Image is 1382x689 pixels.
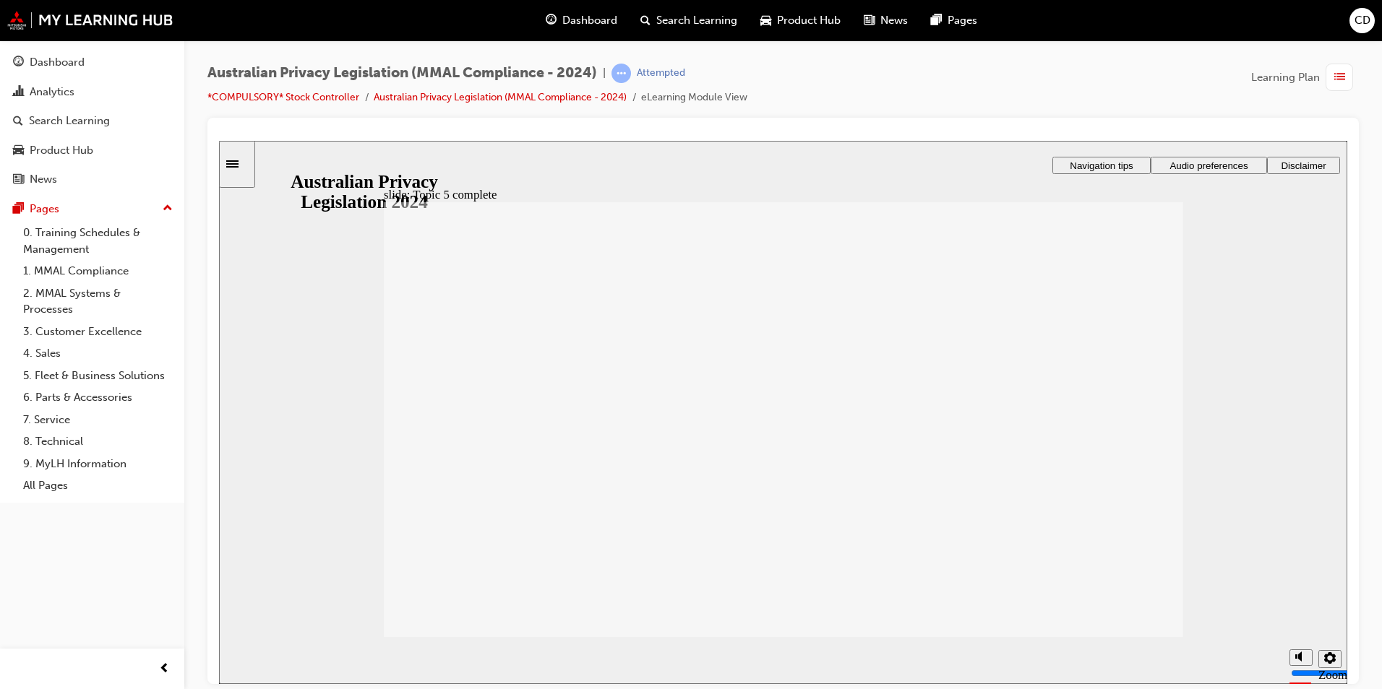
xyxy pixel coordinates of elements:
[932,16,1048,33] button: Audio preferences
[749,6,852,35] a: car-iconProduct Hub
[950,19,1029,30] span: Audio preferences
[13,203,24,216] span: pages-icon
[17,474,179,497] a: All Pages
[603,65,606,82] span: |
[30,84,74,100] div: Analytics
[13,115,23,128] span: search-icon
[17,282,179,321] a: 2. MMAL Systems & Processes
[1334,69,1345,87] span: list-icon
[611,64,631,83] span: learningRecordVerb_ATTEMPT-icon
[546,12,557,30] span: guage-icon
[6,166,179,193] a: News
[919,6,989,35] a: pages-iconPages
[6,49,179,76] a: Dashboard
[629,6,749,35] a: search-iconSearch Learning
[852,6,919,35] a: news-iconNews
[13,144,24,157] span: car-icon
[6,46,179,196] button: DashboardAnalyticsSearch LearningProduct HubNews
[17,386,179,409] a: 6. Parts & Accessories
[30,54,85,71] div: Dashboard
[17,342,179,365] a: 4. Sales
[1062,19,1107,30] span: Disclaimer
[833,16,932,33] button: Navigation tips
[17,453,179,475] a: 9. MyLH Information
[30,171,57,188] div: News
[534,6,629,35] a: guage-iconDashboard
[1070,508,1094,525] button: Mute (Ctrl+Alt+M)
[1355,12,1370,29] span: CD
[851,19,914,30] span: Navigation tips
[641,90,747,106] li: eLearning Module View
[1251,64,1359,91] button: Learning Plan
[7,11,173,30] img: mmal
[864,12,875,30] span: news-icon
[931,12,942,30] span: pages-icon
[1063,496,1121,543] div: misc controls
[207,91,359,103] a: *COMPULSORY* Stock Controller
[6,79,179,105] a: Analytics
[777,12,841,29] span: Product Hub
[13,56,24,69] span: guage-icon
[760,12,771,30] span: car-icon
[17,365,179,387] a: 5. Fleet & Business Solutions
[1048,16,1121,33] button: Disclaimer
[13,86,24,99] span: chart-icon
[6,196,179,222] button: Pages
[637,66,685,80] div: Attempted
[1349,8,1375,33] button: CD
[17,321,179,343] a: 3. Customer Excellence
[29,113,110,129] div: Search Learning
[880,12,908,29] span: News
[30,142,93,159] div: Product Hub
[17,260,179,282] a: 1. MMAL Compliance
[6,137,179,164] a: Product Hub
[163,199,173,218] span: up-icon
[656,12,737,29] span: Search Learning
[374,91,627,103] a: Australian Privacy Legislation (MMAL Compliance - 2024)
[17,222,179,260] a: 0. Training Schedules & Management
[1099,527,1128,570] label: Zoom to fit
[640,12,651,30] span: search-icon
[562,12,617,29] span: Dashboard
[159,660,170,678] span: prev-icon
[6,108,179,134] a: Search Learning
[1099,509,1123,527] button: Settings
[207,65,597,82] span: Australian Privacy Legislation (MMAL Compliance - 2024)
[30,201,59,217] div: Pages
[17,409,179,431] a: 7. Service
[17,430,179,453] a: 8. Technical
[1251,69,1320,86] span: Learning Plan
[1072,526,1165,538] input: volume
[948,12,977,29] span: Pages
[13,173,24,186] span: news-icon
